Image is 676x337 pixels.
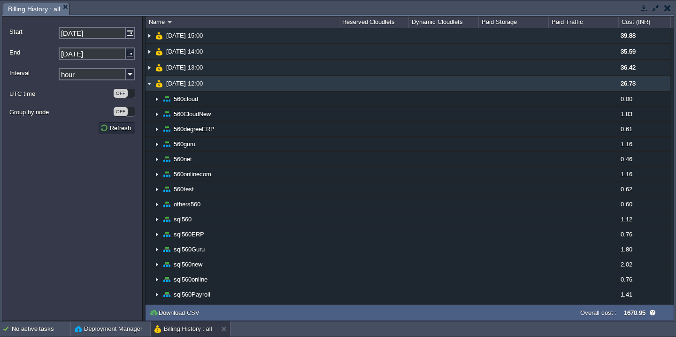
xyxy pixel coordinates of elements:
[173,170,213,178] a: 560onlinecom
[621,80,636,87] span: 26.73
[173,290,212,298] a: sql560Payroll
[163,92,170,106] img: AMDAwAAAACH5BAEAAAAALAAAAAABAAEAAAICRAEAOw==
[153,167,161,181] img: AMDAwAAAACH5BAEAAAAALAAAAAABAAEAAAICRAEAOw==
[621,171,632,178] span: 1.16
[114,107,128,116] div: OFF
[153,227,161,242] img: AMDAwAAAACH5BAEAAAAALAAAAAABAAEAAAICRAEAOw==
[173,185,195,193] a: 560test
[621,64,636,71] span: 36.42
[165,31,204,39] a: [DATE] 15:00
[173,275,209,283] a: sql560online
[9,68,58,78] label: Interval
[621,291,632,298] span: 1.41
[146,44,153,59] img: AMDAwAAAACH5BAEAAAAALAAAAAABAAEAAAICRAEAOw==
[163,242,170,257] img: AMDAwAAAACH5BAEAAAAALAAAAAABAAEAAAICRAEAOw==
[621,261,632,268] span: 2.02
[173,140,197,148] a: 560guru
[173,245,206,253] a: sql560Guru
[479,16,548,28] div: Paid Storage
[146,28,153,43] img: AMDAwAAAACH5BAEAAAAALAAAAAABAAEAAAICRAEAOw==
[153,287,161,302] img: AMDAwAAAACH5BAEAAAAALAAAAAABAAEAAAICRAEAOw==
[9,107,113,117] label: Group by node
[75,324,142,334] button: Deployment Manager
[163,272,170,287] img: AMDAwAAAACH5BAEAAAAALAAAAAABAAEAAAICRAEAOw==
[621,276,632,283] span: 0.76
[173,215,193,223] a: sql560
[173,155,193,163] a: 560net
[146,76,153,91] img: AMDAwAAAACH5BAEAAAAALAAAAAABAAEAAAICRAEAOw==
[153,242,161,257] img: AMDAwAAAACH5BAEAAAAALAAAAAABAAEAAAICRAEAOw==
[155,44,163,59] img: AMDAwAAAACH5BAEAAAAALAAAAAABAAEAAAICRAEAOw==
[153,182,161,196] img: AMDAwAAAACH5BAEAAAAALAAAAAABAAEAAAICRAEAOw==
[173,95,200,103] a: 560cloud
[155,76,163,91] img: AMDAwAAAACH5BAEAAAAALAAAAAABAAEAAAICRAEAOw==
[173,110,212,118] a: 560CloudNew
[155,60,163,75] img: AMDAwAAAACH5BAEAAAAALAAAAAABAAEAAAICRAEAOw==
[153,302,161,317] img: AMDAwAAAACH5BAEAAAAALAAAAAABAAEAAAICRAEAOw==
[165,47,204,55] a: [DATE] 14:00
[340,16,409,28] div: Reserved Cloudlets
[146,60,153,75] img: AMDAwAAAACH5BAEAAAAALAAAAAABAAEAAAICRAEAOw==
[173,200,202,208] a: others560
[8,3,60,15] span: Billing History : all
[163,152,170,166] img: AMDAwAAAACH5BAEAAAAALAAAAAABAAEAAAICRAEAOw==
[409,16,478,28] div: Dynamic Cloudlets
[621,231,632,238] span: 0.76
[100,124,134,132] button: Refresh
[163,227,170,242] img: AMDAwAAAACH5BAEAAAAALAAAAAABAAEAAAICRAEAOw==
[621,216,632,223] span: 1.12
[146,16,339,28] div: Name
[621,186,632,193] span: 0.62
[163,107,170,121] img: AMDAwAAAACH5BAEAAAAALAAAAAABAAEAAAICRAEAOw==
[153,272,161,287] img: AMDAwAAAACH5BAEAAAAALAAAAAABAAEAAAICRAEAOw==
[165,63,204,71] a: [DATE] 13:00
[173,260,204,268] a: sql560new
[114,89,128,98] div: OFF
[153,137,161,151] img: AMDAwAAAACH5BAEAAAAALAAAAAABAAEAAAICRAEAOw==
[12,321,70,337] div: No active tasks
[621,95,632,102] span: 0.00
[153,152,161,166] img: AMDAwAAAACH5BAEAAAAALAAAAAABAAEAAAICRAEAOw==
[153,212,161,227] img: AMDAwAAAACH5BAEAAAAALAAAAAABAAEAAAICRAEAOw==
[621,156,632,163] span: 0.46
[163,122,170,136] img: AMDAwAAAACH5BAEAAAAALAAAAAABAAEAAAICRAEAOw==
[149,308,202,317] button: Download CSV
[163,167,170,181] img: AMDAwAAAACH5BAEAAAAALAAAAAABAAEAAAICRAEAOw==
[163,182,170,196] img: AMDAwAAAACH5BAEAAAAALAAAAAABAAEAAAICRAEAOw==
[163,302,170,317] img: AMDAwAAAACH5BAEAAAAALAAAAAABAAEAAAICRAEAOw==
[619,16,670,28] div: Cost (INR)
[153,92,161,106] img: AMDAwAAAACH5BAEAAAAALAAAAAABAAEAAAICRAEAOw==
[163,257,170,272] img: AMDAwAAAACH5BAEAAAAALAAAAAABAAEAAAICRAEAOw==
[153,107,161,121] img: AMDAwAAAACH5BAEAAAAALAAAAAABAAEAAAICRAEAOw==
[549,16,618,28] div: Paid Traffic
[9,89,113,99] label: UTC time
[621,110,632,118] span: 1.83
[173,125,216,133] a: 560degreeERP
[165,79,204,87] a: [DATE] 12:00
[163,137,170,151] img: AMDAwAAAACH5BAEAAAAALAAAAAABAAEAAAICRAEAOw==
[621,246,632,253] span: 1.80
[624,309,645,316] label: 1670.95
[9,47,58,57] label: End
[621,125,632,133] span: 0.61
[173,230,206,238] span: sql560ERP
[155,28,163,43] img: AMDAwAAAACH5BAEAAAAALAAAAAABAAEAAAICRAEAOw==
[9,27,58,37] label: Start
[621,48,636,55] span: 35.59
